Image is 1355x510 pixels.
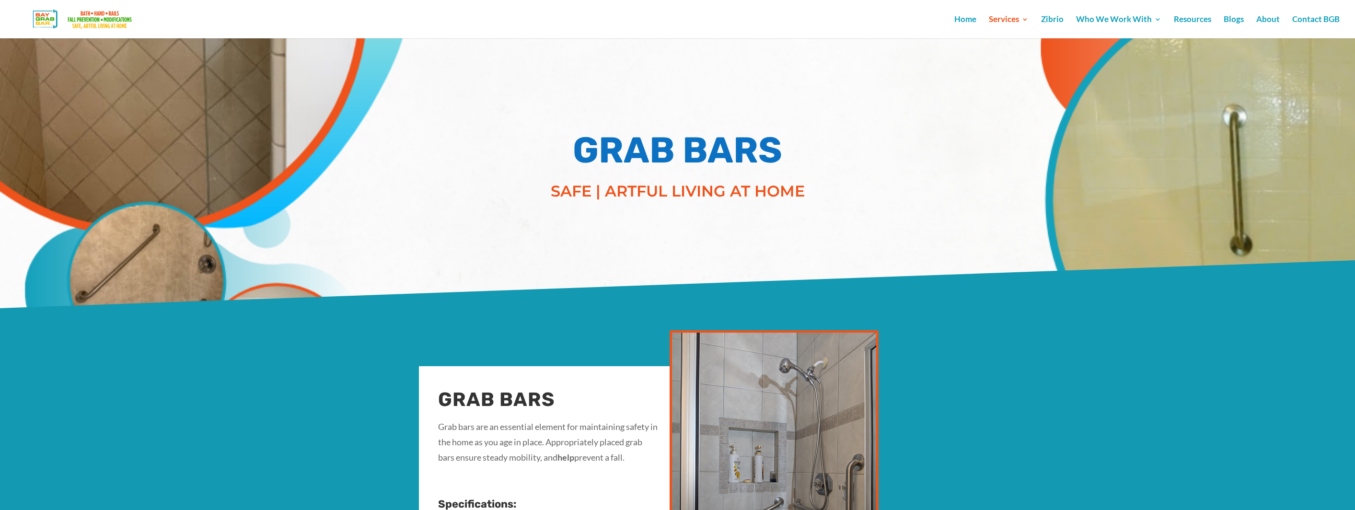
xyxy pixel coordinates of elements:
img: Bay Grab Bar [16,7,151,32]
a: Resources [1174,16,1211,38]
strong: help [557,452,574,463]
a: Zibrio [1041,16,1064,38]
h2: GRAB BARS [438,385,659,419]
p: Grab bars are an essential element for maintaining safety in the home as you age in place. Approp... [438,419,659,474]
a: Who We Work With [1076,16,1161,38]
a: Home [954,16,976,38]
p: SAFE | ARTFUL LIVING AT HOME [534,180,822,203]
a: Services [989,16,1029,38]
a: About [1256,16,1280,38]
a: Contact BGB [1292,16,1340,38]
a: Blogs [1224,16,1244,38]
h1: GRAB BARS [534,127,822,179]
